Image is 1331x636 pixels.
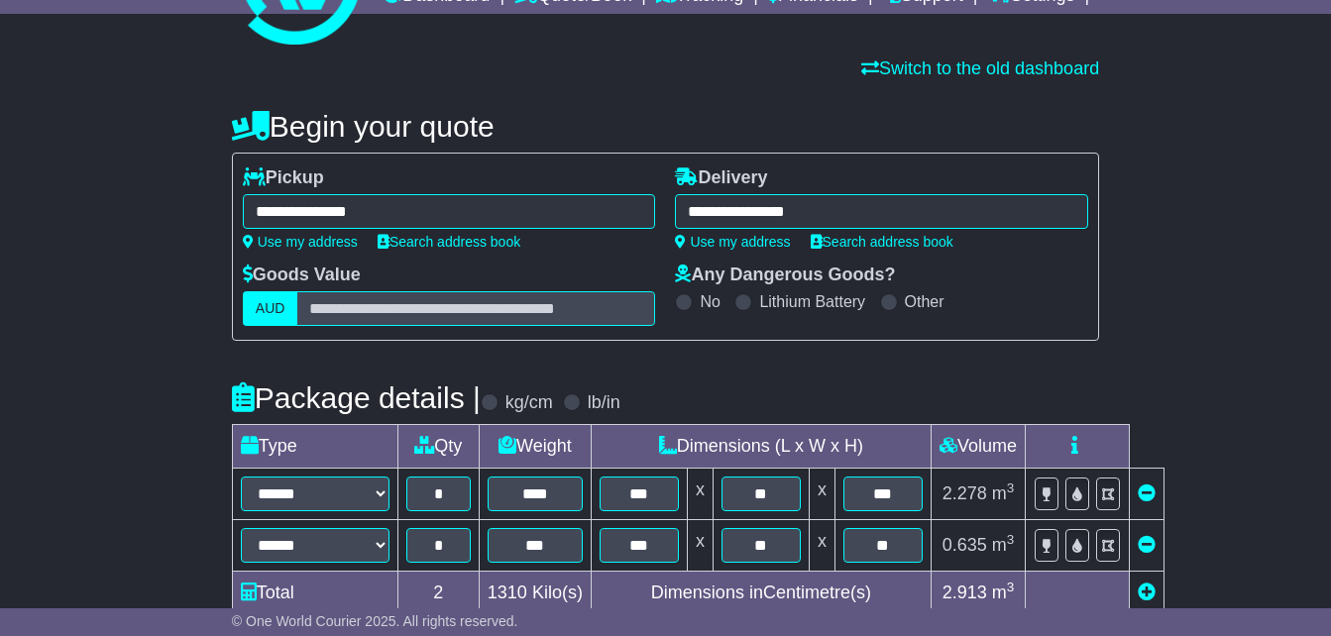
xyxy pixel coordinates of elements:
a: Search address book [811,234,953,250]
span: 2.913 [943,583,987,602]
label: Pickup [243,167,324,189]
td: x [687,520,713,572]
span: © One World Courier 2025. All rights reserved. [232,613,518,629]
h4: Begin your quote [232,110,1099,143]
label: kg/cm [505,392,553,414]
span: m [992,535,1015,555]
td: x [809,520,834,572]
label: Lithium Battery [759,292,865,311]
td: Kilo(s) [479,572,591,615]
span: m [992,483,1015,503]
sup: 3 [1007,532,1015,547]
sup: 3 [1007,480,1015,495]
a: Use my address [675,234,790,250]
td: Type [232,425,397,469]
label: Any Dangerous Goods? [675,265,895,286]
td: Qty [397,425,479,469]
span: 2.278 [943,483,987,503]
label: Goods Value [243,265,361,286]
label: lb/in [588,392,620,414]
span: 0.635 [943,535,987,555]
td: Dimensions in Centimetre(s) [591,572,931,615]
span: m [992,583,1015,602]
a: Switch to the old dashboard [861,58,1099,78]
a: Remove this item [1138,535,1156,555]
a: Use my address [243,234,358,250]
label: Delivery [675,167,767,189]
a: Remove this item [1138,483,1156,503]
td: x [809,469,834,520]
span: 1310 [488,583,527,602]
label: Other [905,292,944,311]
sup: 3 [1007,580,1015,594]
td: 2 [397,572,479,615]
a: Add new item [1138,583,1156,602]
a: Search address book [378,234,520,250]
h4: Package details | [232,381,481,414]
td: Dimensions (L x W x H) [591,425,931,469]
td: Volume [931,425,1025,469]
td: Total [232,572,397,615]
label: No [700,292,720,311]
td: Weight [479,425,591,469]
td: x [687,469,713,520]
label: AUD [243,291,298,326]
